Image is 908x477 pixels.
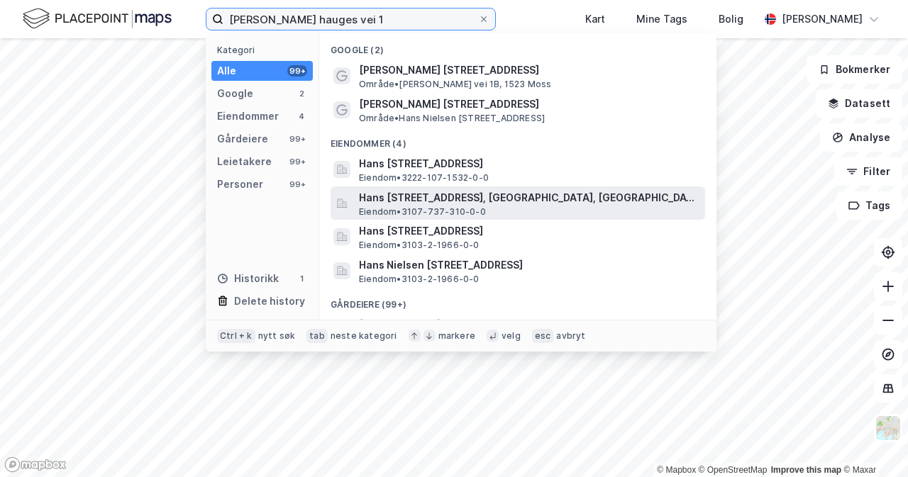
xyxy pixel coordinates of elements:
div: Personer [217,176,263,193]
div: Mine Tags [636,11,687,28]
div: Alle [217,62,236,79]
div: avbryt [556,330,585,342]
div: Kart [585,11,605,28]
div: Ctrl + k [217,329,255,343]
button: Bokmerker [807,55,902,84]
a: OpenStreetMap [699,465,768,475]
div: [PERSON_NAME] [782,11,863,28]
div: Bolig [719,11,743,28]
button: Datasett [816,89,902,118]
a: Mapbox homepage [4,456,67,473]
a: Improve this map [771,465,841,475]
div: 99+ [287,65,307,77]
span: Eiendom • 3107-737-310-0-0 [359,206,486,218]
span: [PERSON_NAME] HAUGES VEI 49 AS [359,316,699,333]
a: Mapbox [657,465,696,475]
div: Gårdeiere [217,130,268,147]
span: Eiendom • 3103-2-1966-0-0 [359,240,480,251]
div: nytt søk [258,330,296,342]
div: Gårdeiere (99+) [319,288,716,313]
span: Hans [STREET_ADDRESS], [GEOGRAPHIC_DATA], [GEOGRAPHIC_DATA] [359,189,699,206]
div: Historikk [217,270,279,287]
span: Eiendom • 3222-107-1532-0-0 [359,172,489,184]
div: Delete history [234,293,305,310]
div: Kategori [217,45,313,55]
div: 2 [296,88,307,99]
div: neste kategori [331,330,397,342]
span: Hans [STREET_ADDRESS] [359,223,699,240]
iframe: Chat Widget [837,409,908,477]
div: Google [217,85,253,102]
div: velg [502,330,521,342]
img: logo.f888ab2527a4732fd821a326f86c7f29.svg [23,6,172,31]
div: Eiendommer [217,108,279,125]
div: 99+ [287,179,307,190]
div: Google (2) [319,33,716,59]
button: Analyse [820,123,902,152]
div: 99+ [287,156,307,167]
span: [PERSON_NAME] [STREET_ADDRESS] [359,96,699,113]
span: Område • Hans Nielsen [STREET_ADDRESS] [359,113,545,124]
div: esc [532,329,554,343]
span: [PERSON_NAME] [STREET_ADDRESS] [359,62,699,79]
button: Tags [836,191,902,220]
div: markere [438,330,475,342]
div: 4 [296,111,307,122]
button: Filter [834,157,902,186]
div: 99+ [287,133,307,145]
span: Hans [STREET_ADDRESS] [359,155,699,172]
div: Eiendommer (4) [319,127,716,152]
span: Område • [PERSON_NAME] vei 1B, 1523 Moss [359,79,552,90]
div: tab [306,329,328,343]
input: Søk på adresse, matrikkel, gårdeiere, leietakere eller personer [223,9,478,30]
div: Leietakere [217,153,272,170]
span: Eiendom • 3103-2-1966-0-0 [359,274,480,285]
span: Hans Nielsen [STREET_ADDRESS] [359,257,699,274]
div: 1 [296,273,307,284]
